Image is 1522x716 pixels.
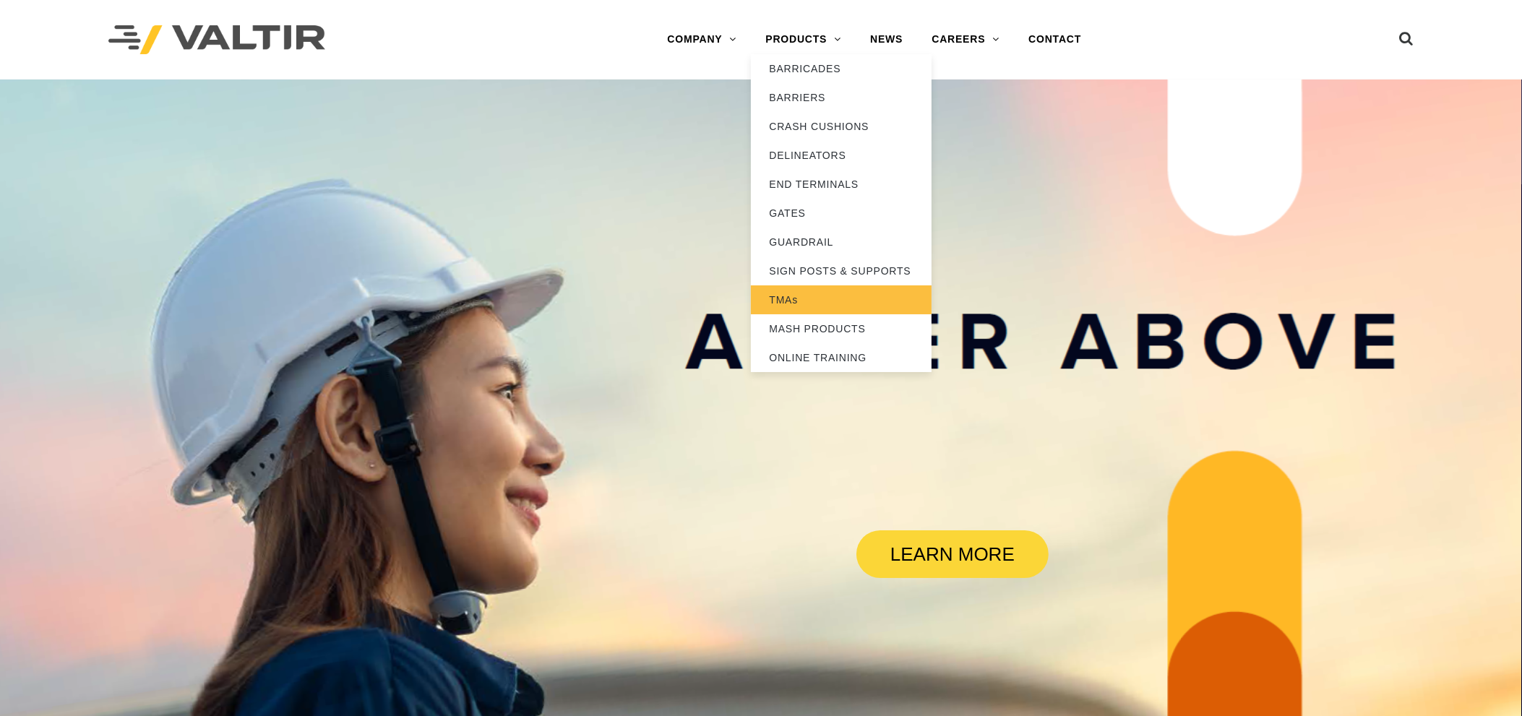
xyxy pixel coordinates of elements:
[751,343,932,372] a: ONLINE TRAINING
[751,285,932,314] a: TMAs
[1014,25,1096,54] a: CONTACT
[751,170,932,199] a: END TERMINALS
[917,25,1014,54] a: CAREERS
[653,25,751,54] a: COMPANY
[751,25,856,54] a: PRODUCTS
[751,256,932,285] a: SIGN POSTS & SUPPORTS
[751,83,932,112] a: BARRIERS
[856,530,1049,578] a: LEARN MORE
[751,228,932,256] a: GUARDRAIL
[751,54,932,83] a: BARRICADES
[751,314,932,343] a: MASH PRODUCTS
[108,25,325,55] img: Valtir
[751,112,932,141] a: CRASH CUSHIONS
[751,141,932,170] a: DELINEATORS
[751,199,932,228] a: GATES
[856,25,917,54] a: NEWS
